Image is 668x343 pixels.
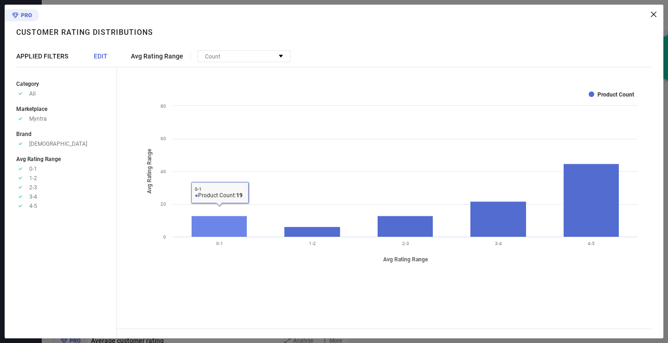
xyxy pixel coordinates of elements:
[383,256,428,263] tspan: Avg Rating Range
[16,106,47,112] span: Marketplace
[163,234,166,239] text: 0
[29,203,37,209] span: 4-5
[16,131,32,137] span: Brand
[309,241,316,246] text: 1-2
[161,201,166,207] text: 20
[29,175,37,181] span: 1-2
[29,184,37,191] span: 2-3
[16,81,39,87] span: Category
[29,91,36,97] span: All
[216,241,223,246] text: 0-1
[16,52,68,60] span: APPLIED FILTERS
[402,241,409,246] text: 2-3
[597,91,634,98] text: Product Count
[495,241,502,246] text: 3-4
[146,149,153,194] tspan: Avg Rating Range
[16,28,153,37] h1: Customer rating distributions
[16,156,61,162] span: Avg Rating Range
[5,9,39,23] div: Premium
[588,241,595,246] text: 4-5
[29,141,87,147] span: [DEMOGRAPHIC_DATA]
[29,116,47,122] span: Myntra
[131,52,183,60] span: Avg Rating Range
[29,194,37,200] span: 3-4
[161,136,166,141] text: 60
[161,169,166,174] text: 40
[29,166,37,172] span: 0-1
[161,104,166,109] text: 80
[205,53,220,60] span: Count
[94,52,108,60] span: EDIT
